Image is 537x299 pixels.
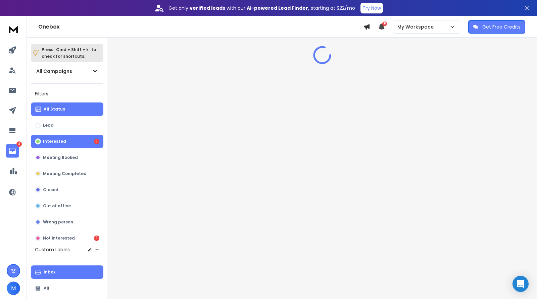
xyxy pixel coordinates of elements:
[38,23,363,31] h1: Onebox
[7,23,20,35] img: logo
[382,22,387,26] span: 5
[31,102,103,116] button: All Status
[31,199,103,213] button: Out of office
[31,167,103,180] button: Meeting Completed
[31,135,103,148] button: Interested1
[43,236,75,241] p: Not Interested
[31,282,103,295] button: All
[31,231,103,245] button: Not Interested1
[35,246,70,253] h3: Custom Labels
[247,5,309,11] strong: AI-powered Lead Finder,
[36,68,72,75] h1: All Campaigns
[31,265,103,279] button: Inbox
[44,286,49,291] p: All
[42,46,96,60] p: Press to check for shortcuts.
[397,24,436,30] p: My Workspace
[31,119,103,132] button: Lead
[512,276,529,292] div: Open Intercom Messenger
[360,3,383,13] button: Try Now
[55,46,90,53] span: Cmd + Shift + k
[16,141,22,147] p: 2
[94,139,99,144] div: 1
[44,269,55,275] p: Inbox
[31,65,103,78] button: All Campaigns
[168,5,355,11] p: Get only with our starting at $22/mo
[43,219,73,225] p: Wrong person
[31,183,103,197] button: Closed
[43,139,66,144] p: Interested
[468,20,525,34] button: Get Free Credits
[7,282,20,295] button: M
[31,151,103,164] button: Meeting Booked
[190,5,225,11] strong: verified leads
[31,215,103,229] button: Wrong person
[43,123,54,128] p: Lead
[43,155,78,160] p: Meeting Booked
[6,144,19,158] a: 2
[44,106,65,112] p: All Status
[43,171,87,176] p: Meeting Completed
[31,89,103,98] h3: Filters
[94,236,99,241] div: 1
[362,5,381,11] p: Try Now
[482,24,521,30] p: Get Free Credits
[43,203,71,209] p: Out of office
[43,187,58,193] p: Closed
